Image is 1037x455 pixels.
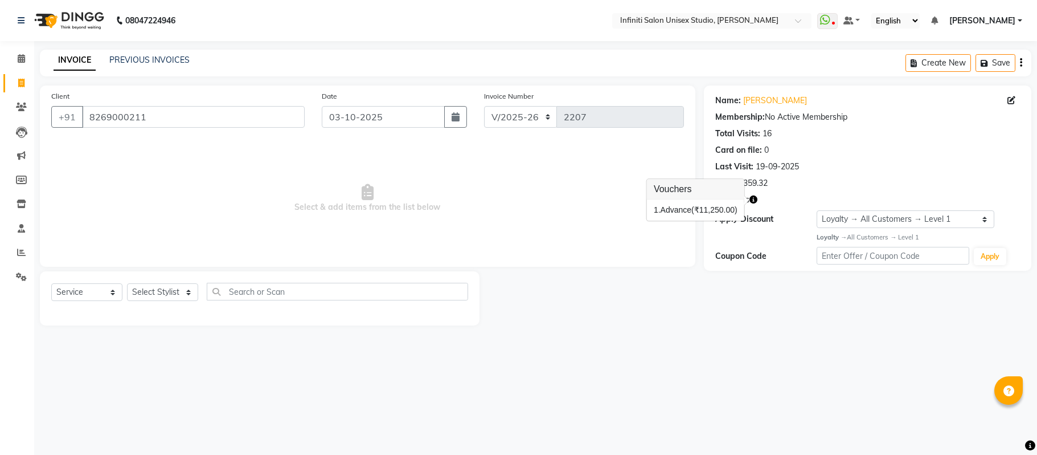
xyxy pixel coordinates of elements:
[905,54,971,72] button: Create New
[763,128,772,140] div: 16
[647,179,744,200] h3: Vouchers
[715,95,741,107] div: Name:
[715,161,753,173] div: Last Visit:
[82,106,305,128] input: Search by Name/Mobile/Email/Code
[974,248,1006,265] button: Apply
[125,5,175,36] b: 08047224946
[715,128,760,140] div: Total Visits:
[51,91,69,101] label: Client
[817,247,969,265] input: Enter Offer / Coupon Code
[691,206,737,215] span: (₹11,250.00)
[989,409,1026,444] iframe: chat widget
[715,111,1020,123] div: No Active Membership
[715,250,817,262] div: Coupon Code
[207,283,468,300] input: Search or Scan
[51,141,684,255] span: Select & add items from the list below
[715,111,765,123] div: Membership:
[743,177,768,189] div: 359.32
[654,205,737,217] div: Advance
[817,233,847,241] strong: Loyalty →
[29,5,107,36] img: logo
[109,55,190,65] a: PREVIOUS INVOICES
[484,91,534,101] label: Invoice Number
[322,91,337,101] label: Date
[715,144,762,156] div: Card on file:
[715,213,817,225] div: Apply Discount
[654,206,661,215] span: 1.
[51,106,83,128] button: +91
[715,177,741,189] div: Points:
[764,144,769,156] div: 0
[949,15,1015,27] span: [PERSON_NAME]
[743,95,807,107] a: [PERSON_NAME]
[756,161,799,173] div: 19-09-2025
[817,233,1020,242] div: All Customers → Level 1
[54,50,96,71] a: INVOICE
[975,54,1015,72] button: Save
